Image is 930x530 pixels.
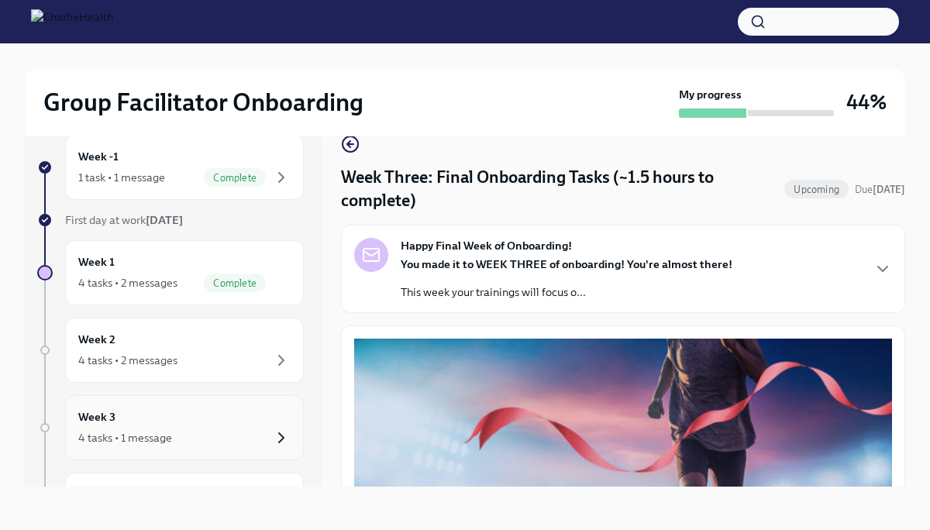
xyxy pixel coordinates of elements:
span: Upcoming [784,184,849,195]
h6: Week 1 [78,253,115,270]
strong: [DATE] [873,184,905,195]
strong: [DATE] [146,213,183,227]
a: First day at work[DATE] [37,212,304,228]
h3: 44% [846,88,887,116]
span: Complete [204,277,266,289]
h2: Group Facilitator Onboarding [43,87,363,118]
div: 4 tasks • 2 messages [78,275,177,291]
strong: You made it to WEEK THREE of onboarding! You're almost there! [401,257,732,271]
span: First day at work [65,213,183,227]
h4: Week Three: Final Onboarding Tasks (~1.5 hours to complete) [341,166,778,212]
div: 1 task • 1 message [78,170,165,185]
a: Week -11 task • 1 messageComplete [37,135,304,200]
span: Due [855,184,905,195]
strong: Happy Final Week of Onboarding! [401,238,572,253]
div: 4 tasks • 1 message [78,430,172,446]
h6: Week -1 [78,148,119,165]
h6: Week 3 [78,408,115,425]
h6: Week 4 [78,486,116,503]
span: August 30th, 2025 09:00 [855,182,905,197]
div: 4 tasks • 2 messages [78,353,177,368]
h6: Week 2 [78,331,115,348]
strong: My progress [679,87,742,102]
span: Complete [204,172,266,184]
a: Week 24 tasks • 2 messages [37,318,304,383]
p: This week your trainings will focus o... [401,284,732,300]
a: Week 34 tasks • 1 message [37,395,304,460]
a: Week 14 tasks • 2 messagesComplete [37,240,304,305]
img: CharlieHealth [31,9,113,34]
